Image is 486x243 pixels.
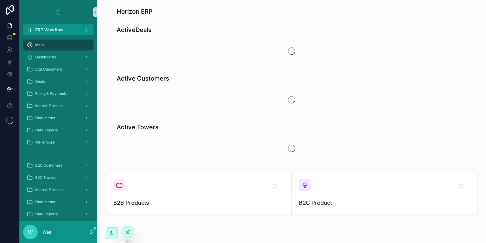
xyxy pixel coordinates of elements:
[35,163,62,168] span: B2C Customers
[23,184,94,195] a: Internal Process
[23,113,94,123] a: Documents
[23,24,94,35] button: Select Button
[19,35,97,221] div: scrollable content
[117,26,152,34] h1: ActiveDeals
[35,140,55,145] span: Warehouse
[117,74,169,83] h1: Active Customers
[299,199,470,207] span: B2C Product
[35,55,56,60] span: Dashboards
[35,116,55,120] span: Documents
[23,52,94,63] a: Dashboards
[28,228,33,236] span: W
[292,172,477,214] a: B2C Product
[23,160,94,171] a: B2C Customers
[113,199,284,207] span: B2B Products
[23,137,94,148] a: Warehouse
[35,175,56,180] span: B2C Towers
[23,100,94,111] a: Internal Process
[23,76,94,87] a: Deals
[23,196,94,207] a: Documents
[35,200,55,204] span: Documents
[35,43,44,47] span: Main
[35,67,62,72] span: B2B Customers
[23,88,94,99] a: Billing & Payments
[23,40,94,50] a: Main
[35,103,63,108] span: Internal Process
[35,91,67,96] span: Billing & Payments
[35,79,45,84] span: Deals
[23,172,94,183] a: B2C Towers
[35,212,58,217] span: Data Reports
[35,27,63,33] span: ERP Workflow
[53,7,63,17] img: App logo
[117,123,159,131] h1: Active Towers
[35,128,58,133] span: Data Reports
[23,209,94,220] a: Data Reports
[117,7,152,16] h1: Horizon ERP
[106,172,292,214] a: B2B Products
[23,64,94,75] a: B2B Customers
[35,187,63,192] span: Internal Process
[23,125,94,136] a: Data Reports
[43,229,52,235] p: Wael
